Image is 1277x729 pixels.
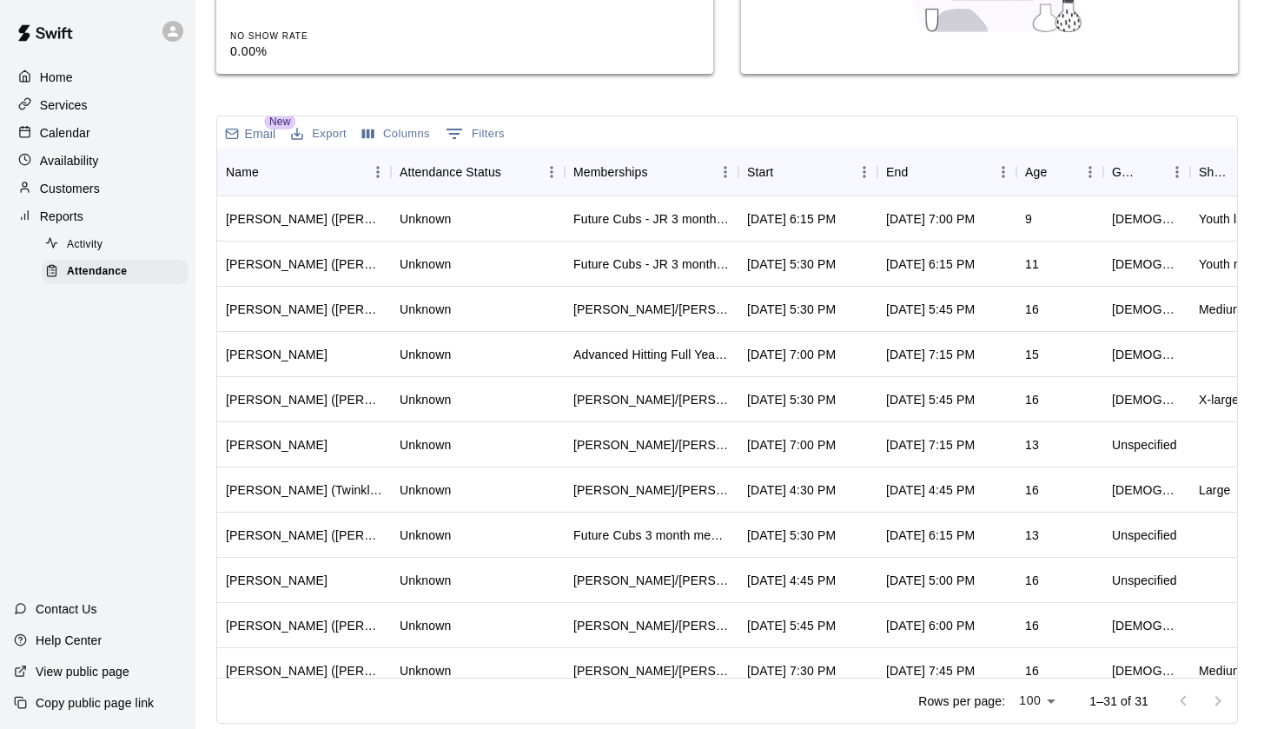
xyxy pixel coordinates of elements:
[1112,210,1181,228] div: Male
[886,662,975,679] div: Sep 15, 2025 at 7:45 PM
[1140,160,1164,184] button: Sort
[1016,148,1103,196] div: Age
[573,617,730,634] div: Todd/Brad - 6 Month Membership - 2x per week, Tom/Mike - 6 Month Membership - 2x per week
[1112,572,1177,589] div: Unspecified
[1190,148,1277,196] div: Shirt Size
[14,64,182,90] a: Home
[400,617,451,634] div: Unknown
[1025,436,1039,454] div: 13
[1025,481,1039,499] div: 16
[747,346,836,363] div: Sep 15, 2025 at 7:00 PM
[226,617,382,634] div: Cody Lui (Sammy Lui)
[1012,688,1062,713] div: 100
[14,203,182,229] div: Reports
[1025,617,1039,634] div: 16
[1199,148,1227,196] div: Shirt Size
[1025,301,1039,318] div: 16
[573,255,730,273] div: Future Cubs - JR 3 month Membership , Future Cubs - Youth ages 9-12 3 month membership
[14,92,182,118] a: Services
[747,662,836,679] div: Sep 15, 2025 at 7:30 PM
[1025,255,1039,273] div: 11
[1112,391,1181,408] div: Male
[226,148,259,196] div: Name
[67,236,103,254] span: Activity
[40,96,88,114] p: Services
[1103,148,1190,196] div: Gender
[1112,527,1177,544] div: Unspecified
[40,152,99,169] p: Availability
[501,160,526,184] button: Sort
[573,210,730,228] div: Future Cubs - JR 3 month Membership , Future Cubs - Youth ages 9-12 3 month membership
[400,572,451,589] div: Unknown
[990,159,1016,185] button: Menu
[573,527,730,544] div: Future Cubs 3 month membership - Ages 13+, Future Cubs - Adv - 3 month membership
[226,481,382,499] div: Langston McDonald (Twinkle Morgan)
[391,148,565,196] div: Attendance Status
[226,346,328,363] div: Charles Conforti
[1025,662,1039,679] div: 16
[886,346,975,363] div: Sep 15, 2025 at 7:15 PM
[747,148,773,196] div: Start
[1025,148,1047,196] div: Age
[747,527,836,544] div: Sep 15, 2025 at 5:30 PM
[358,121,434,148] button: Select columns
[264,114,295,129] span: New
[747,436,836,454] div: Sep 15, 2025 at 7:00 PM
[1047,160,1071,184] button: Sort
[886,527,975,544] div: Sep 15, 2025 at 6:15 PM
[67,263,127,281] span: Attendance
[886,391,975,408] div: Sep 15, 2025 at 5:45 PM
[36,600,97,618] p: Contact Us
[1112,148,1140,196] div: Gender
[738,148,877,196] div: Start
[886,301,975,318] div: Sep 15, 2025 at 5:45 PM
[42,233,189,257] div: Activity
[886,572,975,589] div: Sep 15, 2025 at 5:00 PM
[42,258,195,285] a: Attendance
[1112,255,1181,273] div: Male
[1112,617,1181,634] div: Male
[245,125,276,142] p: Email
[886,148,908,196] div: End
[573,346,730,363] div: Advanced Hitting Full Year - 3x per week, Future Cubs 3 month membership - Ages 13+, Todd/Brad - ...
[539,159,565,185] button: Menu
[1025,572,1039,589] div: 16
[1199,662,1243,679] div: Medium
[226,572,328,589] div: nick erminio
[747,617,836,634] div: Sep 15, 2025 at 5:45 PM
[1077,159,1103,185] button: Menu
[886,617,975,634] div: Sep 15, 2025 at 6:00 PM
[1199,391,1239,408] div: X-large
[747,210,836,228] div: Sep 15, 2025 at 6:15 PM
[1112,346,1181,363] div: Male
[14,120,182,146] div: Calendar
[400,346,451,363] div: Unknown
[36,663,129,680] p: View public page
[226,391,382,408] div: John Cadier (John Cadier)
[1112,436,1177,454] div: Unspecified
[42,231,195,258] a: Activity
[747,391,836,408] div: Sep 15, 2025 at 5:30 PM
[747,481,836,499] div: Sep 15, 2025 at 4:30 PM
[1025,346,1039,363] div: 15
[747,255,836,273] div: Sep 15, 2025 at 5:30 PM
[259,160,283,184] button: Sort
[877,148,1016,196] div: End
[36,632,102,649] p: Help Center
[573,436,730,454] div: Todd/Brad - Monthly 1x per Week
[1025,210,1032,228] div: 9
[573,662,730,679] div: Todd/Brad - 6 Month Unlimited Membership
[747,301,836,318] div: Sep 15, 2025 at 5:30 PM
[1199,210,1261,228] div: Youth large
[1025,391,1039,408] div: 16
[400,436,451,454] div: Unknown
[226,255,382,273] div: Christopher Young (Christina Young)
[712,159,738,185] button: Menu
[400,527,451,544] div: Unknown
[1199,255,1268,273] div: Youth medium
[400,210,451,228] div: Unknown
[226,301,382,318] div: Daniel Lipsky (Sean Lipsky)
[230,30,404,43] p: NO SHOW RATE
